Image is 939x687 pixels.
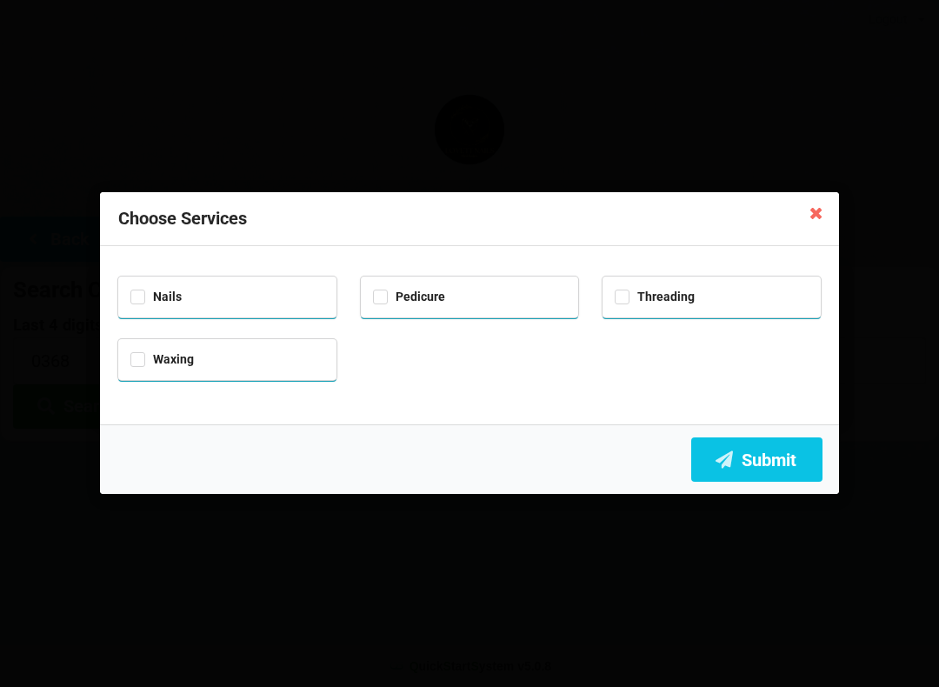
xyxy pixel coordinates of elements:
[100,192,839,246] div: Choose Services
[373,290,445,304] label: Pedicure
[130,290,182,304] label: Nails
[615,290,695,304] label: Threading
[691,437,822,482] button: Submit
[130,352,194,367] label: Waxing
